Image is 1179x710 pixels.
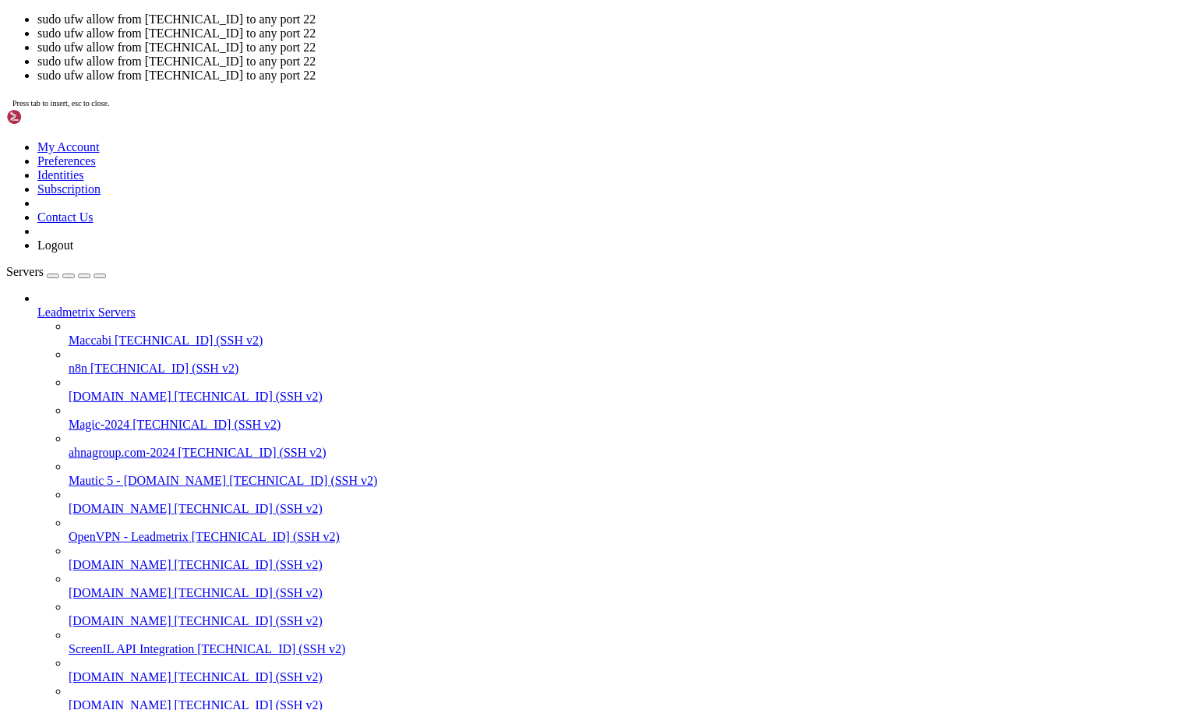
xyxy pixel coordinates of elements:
x-row: 3306 ALLOW [TECHNICAL_ID] [6,369,975,383]
span: Mautic 5 - [DOMAIN_NAME] [69,474,226,487]
x-row: Apache Full (v6) ALLOW Anywhere (v6) [6,511,975,525]
span: ahnagroup.com-2024 [69,446,175,459]
x-row: [URL][DOMAIN_NAME] [6,32,975,45]
span: [TECHNICAL_ID] (SSH v2) [175,558,323,571]
span: [TECHNICAL_ID] (SSH v2) [175,390,323,403]
span: xpertmapping-main [37,253,143,265]
a: OpenVPN - Leadmetrix [TECHNICAL_ID] (SSH v2) [69,530,1173,544]
x-row: Status: active [6,266,975,279]
span: [DOMAIN_NAME] [69,502,171,515]
span: [TECHNICAL_ID] (SSH v2) [229,474,377,487]
img: Shellngn [6,109,96,125]
span: xpertmapping-main [37,589,143,602]
li: [DOMAIN_NAME] [TECHNICAL_ID] (SSH v2) [69,656,1173,684]
x-row: 17 updates can be applied immediately. [6,84,975,97]
a: Contact Us [37,210,94,224]
span: [TECHNICAL_ID] (SSH v2) [132,418,281,431]
a: n8n [TECHNICAL_ID] (SSH v2) [69,362,1173,376]
span: Press tab to insert, esc to close. [12,99,109,108]
x-row: 10000 ALLOW Anywhere [6,330,975,344]
x-row: 22 ALLOW [TECHNICAL_ID] [6,343,975,356]
a: Subscription [37,182,101,196]
x-row: 22 ALLOW [TECHNICAL_ID] [6,486,975,499]
span: [DOMAIN_NAME] [69,558,171,571]
a: Maccabi [TECHNICAL_ID] (SSH v2) [69,334,1173,348]
x-row: 443 (v6) ALLOW Anywhere (v6) [6,550,975,563]
div: (47, 45) [315,589,321,602]
x-row: To Action From [6,291,975,305]
x-row: Apache Full ALLOW Anywhere [6,317,975,330]
span: [DOMAIN_NAME] [69,670,171,684]
x-row: Learn more about enabling ESM Infra service for Ubuntu 20.04 at [6,149,975,162]
span: [DOMAIN_NAME] [69,614,171,627]
x-row: 22 ALLOW [TECHNICAL_ID] [6,434,975,447]
li: [DOMAIN_NAME] [TECHNICAL_ID] (SSH v2) [69,488,1173,516]
x-row: To see these additional updates run: apt list --upgradable [6,110,975,123]
span: [DOMAIN_NAME] [69,390,171,403]
li: n8n [TECHNICAL_ID] (SSH v2) [69,348,1173,376]
span: [DOMAIN_NAME] [69,586,171,599]
span: [TECHNICAL_ID] (SSH v2) [175,614,323,627]
a: [DOMAIN_NAME] [TECHNICAL_ID] (SSH v2) [69,614,1173,628]
li: OpenVPN - Leadmetrix [TECHNICAL_ID] (SSH v2) [69,516,1173,544]
x-row: 80 (v6) ALLOW Anywhere (v6) [6,538,975,551]
li: [DOMAIN_NAME] [TECHNICAL_ID] (SSH v2) [69,600,1173,628]
x-row: 22 ALLOW Anywhere [6,408,975,421]
x-row: sudo ufw allow from to any port 22 [6,589,975,602]
span: OpenVPN - Leadmetrix [69,530,189,543]
li: ScreenIL API Integration [TECHNICAL_ID] (SSH v2) [69,628,1173,656]
span: [TECHNICAL_ID] (SSH v2) [197,642,345,655]
li: Maccabi [TECHNICAL_ID] (SSH v2) [69,320,1173,348]
x-row: 14 of these updates are standard security updates. [6,97,975,110]
li: ahnagroup.com-2024 [TECHNICAL_ID] (SSH v2) [69,432,1173,460]
a: Magic-2024 [TECHNICAL_ID] (SSH v2) [69,418,1173,432]
a: Identities [37,168,84,182]
span: @ [31,253,37,265]
li: sudo ufw allow from [TECHNICAL_ID] to any port 22 [37,55,1173,69]
x-row: ufw status [6,253,975,266]
li: Magic-2024 [TECHNICAL_ID] (SSH v2) [69,404,1173,432]
span: root [6,253,31,265]
span: Leadmetrix Servers [37,306,136,319]
x-row: New release '22.04.5 LTS' available. [6,188,975,201]
span: n8n [69,362,87,375]
span: [TECHNICAL_ID] (SSH v2) [178,446,326,459]
span: Magic-2024 [69,418,129,431]
a: Mautic 5 - [DOMAIN_NAME] [TECHNICAL_ID] (SSH v2) [69,474,1173,488]
li: Mautic 5 - [DOMAIN_NAME] [TECHNICAL_ID] (SSH v2) [69,460,1173,488]
span: [TECHNICAL_ID] (SSH v2) [115,334,263,347]
x-row: Expanded Security Maintenance for Infrastructure is not enabled. [6,58,975,72]
x-row: 22 ALLOW [TECHNICAL_ID] [6,447,975,460]
x-row: 22 ALLOW [TECHNICAL_ID] [6,421,975,434]
li: sudo ufw allow from [TECHNICAL_ID] to any port 22 [37,12,1173,26]
span: [TECHNICAL_ID] (SSH v2) [90,362,238,375]
span: Maccabi [69,334,111,347]
x-row: 3306 ALLOW [TECHNICAL_ID] [6,356,975,369]
span: ~ [143,589,150,602]
span: ~ [143,253,150,265]
li: sudo ufw allow from [TECHNICAL_ID] to any port 22 [37,41,1173,55]
x-row: For more details see: [6,19,975,33]
a: [DOMAIN_NAME] [TECHNICAL_ID] (SSH v2) [69,670,1173,684]
a: Logout [37,238,73,252]
a: Leadmetrix Servers [37,306,1173,320]
span: @ [31,589,37,602]
a: [DOMAIN_NAME] [TECHNICAL_ID] (SSH v2) [69,502,1173,516]
x-row: Run 'do-release-upgrade' to upgrade to it. [6,200,975,214]
a: My Account [37,140,100,154]
span: # [150,253,156,265]
li: [DOMAIN_NAME] [TECHNICAL_ID] (SSH v2) [69,544,1173,572]
span: [TECHNICAL_ID] (SSH v2) [175,670,323,684]
span: root [6,589,31,602]
span: [TECHNICAL_ID] (SSH v2) [192,530,340,543]
li: [DOMAIN_NAME] [TECHNICAL_ID] (SSH v2) [69,572,1173,600]
a: [DOMAIN_NAME] [TECHNICAL_ID] (SSH v2) [69,586,1173,600]
span: Servers [6,265,44,278]
x-row: 443 ALLOW Anywhere [6,395,975,408]
x-row: 60 additional security updates can be applied with ESM Infra. [6,136,975,149]
a: [DOMAIN_NAME] [TECHNICAL_ID] (SSH v2) [69,558,1173,572]
a: Servers [6,265,106,278]
a: ahnagroup.com-2024 [TECHNICAL_ID] (SSH v2) [69,446,1173,460]
x-row: 80 ALLOW Anywhere [6,382,975,395]
li: sudo ufw allow from [TECHNICAL_ID] to any port 22 [37,26,1173,41]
